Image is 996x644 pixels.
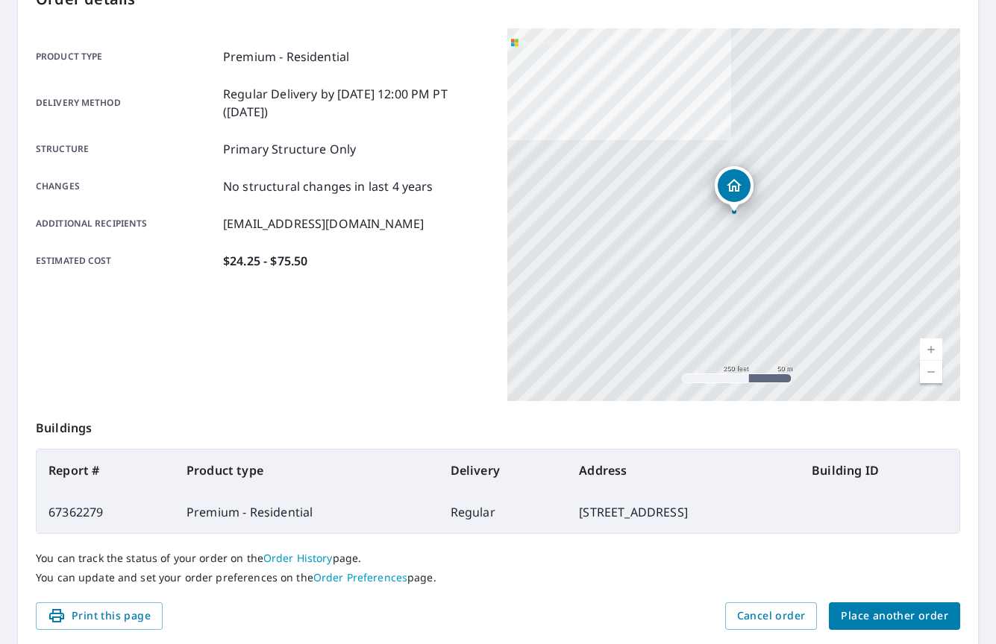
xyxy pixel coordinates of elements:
a: Order Preferences [313,570,407,584]
th: Report # [37,449,175,491]
th: Product type [175,449,439,491]
td: [STREET_ADDRESS] [567,491,800,533]
span: Print this page [48,607,151,625]
p: Buildings [36,401,960,449]
th: Building ID [800,449,959,491]
td: Regular [439,491,568,533]
p: Regular Delivery by [DATE] 12:00 PM PT ([DATE]) [223,85,489,121]
a: Current Level 17, Zoom In [920,338,942,361]
a: Current Level 17, Zoom Out [920,361,942,383]
button: Cancel order [725,602,818,630]
th: Address [567,449,800,491]
p: Changes [36,177,217,195]
p: Delivery method [36,85,217,121]
a: Order History [263,551,333,565]
span: Cancel order [737,607,806,625]
p: Product type [36,48,217,66]
p: Estimated cost [36,252,217,270]
p: You can track the status of your order on the page. [36,552,960,565]
p: Additional recipients [36,215,217,233]
p: Structure [36,140,217,158]
p: Premium - Residential [223,48,349,66]
td: 67362279 [37,491,175,533]
p: Primary Structure Only [223,140,356,158]
p: No structural changes in last 4 years [223,177,433,195]
button: Print this page [36,602,163,630]
th: Delivery [439,449,568,491]
div: Dropped pin, building 1, Residential property, 155 Morningstar Ct Buffalo, NY 14221 [715,166,754,212]
button: Place another order [829,602,960,630]
p: [EMAIL_ADDRESS][DOMAIN_NAME] [223,215,424,233]
p: You can update and set your order preferences on the page. [36,571,960,584]
td: Premium - Residential [175,491,439,533]
p: $24.25 - $75.50 [223,252,307,270]
span: Place another order [841,607,948,625]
